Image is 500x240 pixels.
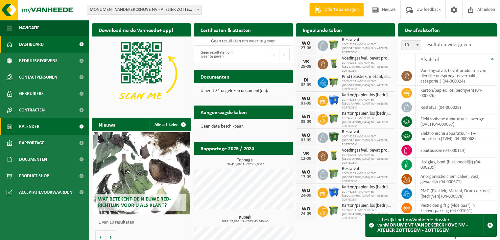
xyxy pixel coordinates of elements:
h3: Tonnage [197,158,293,166]
span: Navigatie [19,20,39,36]
span: 10-746253 - MONUMENT [GEOGRAPHIC_DATA] NV - ATELIER ZOTTEGEM [342,98,392,110]
img: WB-1100-HPE-GN-01 [328,132,339,143]
div: WO [299,133,313,138]
h2: Aangevraagde taken [194,106,253,118]
h2: Rapportage 2025 / 2024 [194,142,261,155]
h2: Ingeplande taken [296,23,348,36]
span: Voedingsafval, bevat producten van dierlijke oorsprong, onverpakt, categorie 3 [342,148,392,153]
span: MONUMENT VANDEKERCKHOVE NV - ATELIER ZOTTEGEM - ZOTTEGEM [87,5,202,14]
td: anorganische chemicaliën, vast, gevaarlijk (04-000671) [416,172,497,186]
span: 10-746253 - MONUMENT [GEOGRAPHIC_DATA] NV - ATELIER ZOTTEGEM [342,43,392,55]
div: Geen resultaten om weer te geven [197,47,240,62]
span: Gebruikers [19,85,44,102]
div: U bekijkt het myVanheede dossier van [377,214,484,236]
span: Acceptatievoorwaarden [19,184,72,201]
span: 10-746253 - MONUMENT [GEOGRAPHIC_DATA] NV - ATELIER ZOTTEGEM [342,153,392,165]
h2: Download nu de Vanheede+ app! [92,23,180,36]
div: WO [299,114,313,120]
p: Geen data beschikbaar. [201,124,286,129]
div: 03-09 [299,138,313,143]
span: Afvalstof [420,57,439,62]
span: Wat betekent de nieuwe RED-richtlijn voor u als klant? [98,197,171,208]
span: 2024: 0,862 t - 2025: 5,888 t [197,163,293,166]
span: Restafval [342,37,392,43]
td: hol glas, bont (huishoudelijk) (04-000209) [416,157,497,172]
span: Restafval [342,166,392,172]
div: VR [299,151,313,156]
div: 17-09 [299,175,313,180]
span: Dashboard [19,36,44,53]
span: MONUMENT VANDEKERCKHOVE NV - ATELIER ZOTTEGEM - ZOTTEGEM [87,5,202,15]
h2: Certificaten & attesten [194,23,257,36]
a: Wat betekent de nieuwe RED-richtlijn voor u als klant? [93,132,190,214]
img: WB-0140-HPE-GN-50 [328,58,339,69]
span: 10-746253 - MONUMENT [GEOGRAPHIC_DATA] NV - ATELIER ZOTTEGEM [342,190,392,202]
span: Voedingsafval, bevat producten van dierlijke oorsprong, onverpakt, categorie 3 [342,56,392,61]
a: Alle artikelen [149,118,190,131]
td: elektronische apparatuur - TV-monitoren (TVM) (04-000068) [416,129,497,143]
span: 10-746253 - MONUMENT [GEOGRAPHIC_DATA] NV - ATELIER ZOTTEGEM [342,80,392,91]
td: spuitbussen (04-000114) [416,143,497,157]
span: Restafval [342,130,392,135]
td: restafval (04-000029) [416,100,497,114]
span: Karton/papier, los (bedrijven) [342,185,392,190]
span: Karton/papier, los (bedrijven) [342,93,392,98]
span: Pmd (plastiek, metaal, drankkartons) (bedrijven) [342,74,392,80]
td: pesticiden giftig (vloeibaar) in kleinverpakking (04-001041) [416,201,497,215]
div: WO [299,96,313,101]
img: WB-0770-HPE-GN-50 [328,168,339,180]
span: Offerte aanvragen [323,7,360,13]
span: Contracten [19,102,45,118]
img: WB-0770-HPE-GN-50 [328,205,339,216]
td: karton/papier, los (bedrijven) (04-000026) [416,86,497,100]
td: Geen resultaten om weer te geven [194,36,293,46]
h2: Nieuws [92,118,122,131]
span: Contactpersonen [19,69,57,85]
div: WO [299,41,313,46]
span: 10-746253 - MONUMENT [GEOGRAPHIC_DATA] NV - ATELIER ZOTTEGEM [342,116,392,128]
div: WO [299,206,313,212]
img: WB-0140-HPE-GN-50 [328,150,339,161]
span: 10-746253 - MONUMENT [GEOGRAPHIC_DATA] NV - ATELIER ZOTTEGEM [342,135,392,147]
span: 10-746253 - MONUMENT [GEOGRAPHIC_DATA] NV - ATELIER ZOTTEGEM [342,61,392,73]
div: 03-09 [299,101,313,106]
img: WB-1100-HPE-BE-01 [328,95,339,106]
img: Download de VHEPlus App [92,36,191,110]
span: 10-746253 - MONUMENT [GEOGRAPHIC_DATA] NV - ATELIER ZOTTEGEM [342,172,392,183]
td: elektronische apparatuur - overige (OVE) (04-000067) [416,114,497,129]
p: U heeft 31 ongelezen document(en). [201,89,286,93]
img: WB-0770-HPE-GN-50 [328,113,339,124]
td: PMD (Plastiek, Metaal, Drankkartons) (bedrijven) (04-000978) [416,186,497,201]
h2: Documenten [194,70,236,83]
img: WB-0770-HPE-GN-50 [328,39,339,51]
div: WO [299,170,313,175]
div: WO [299,188,313,193]
span: Karton/papier, los (bedrijven) [342,111,392,116]
div: 24-09 [299,193,313,198]
div: 12-09 [299,156,313,161]
button: Next [279,48,290,61]
div: 29-08 [299,64,313,69]
strong: MONUMENT VANDEKERCKHOVE NV - ATELIER ZOTTEGEM - ZOTTEGEM [377,223,468,233]
div: 24-09 [299,212,313,216]
span: Bedrijfsgegevens [19,53,58,69]
a: Bekijk rapportage [244,155,292,168]
button: Previous [269,48,279,61]
div: VR [299,59,313,64]
h2: Uw afvalstoffen [398,23,446,36]
div: 02-09 [299,83,313,87]
h3: Kubiek [197,215,293,223]
div: 03-09 [299,120,313,124]
span: 10 [402,41,421,50]
a: Offerte aanvragen [309,3,364,16]
span: Karton/papier, los (bedrijven) [342,203,392,208]
span: Product Shop [19,168,49,184]
span: Kalender [19,118,39,135]
p: 1 van 10 resultaten [99,220,187,225]
span: 2024: 47,980 m3 - 2025: 43,840 m3 [197,220,293,223]
td: voedingsafval, bevat producten van dierlijke oorsprong, onverpakt, categorie 3 (04-000024) [416,66,497,86]
span: 10 [401,40,421,50]
img: WB-1100-HPE-GN-50 [328,76,339,87]
span: 10-746253 - MONUMENT [GEOGRAPHIC_DATA] NV - ATELIER ZOTTEGEM [342,208,392,220]
div: 27-08 [299,46,313,51]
